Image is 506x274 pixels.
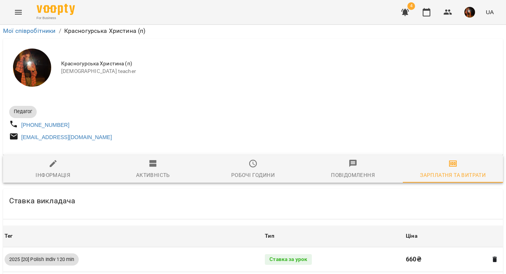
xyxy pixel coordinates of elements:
div: Інформація [36,170,70,180]
p: 660 ₴ [406,255,485,264]
h6: Ставка викладача [9,195,75,207]
th: Ціна [404,225,503,247]
span: UA [486,8,494,16]
a: Мої співробітники [3,27,56,34]
p: Красногурська Христина (п) [64,26,146,36]
button: Видалити [490,255,500,264]
nav: breadcrumb [3,26,503,36]
img: 6e701af36e5fc41b3ad9d440b096a59c.jpg [464,7,475,18]
div: Повідомлення [331,170,375,180]
span: Педагог [9,108,37,115]
button: Menu [9,3,28,21]
button: UA [483,5,497,19]
span: For Business [37,16,75,21]
span: [DEMOGRAPHIC_DATA] teacher [61,68,497,75]
span: 4 [407,2,415,10]
img: Красногурська Христина (п) [13,49,51,87]
th: Тег [3,225,263,247]
a: [PHONE_NUMBER] [21,122,70,128]
img: Voopty Logo [37,4,75,15]
a: [EMAIL_ADDRESS][DOMAIN_NAME] [21,134,112,140]
div: Активність [136,170,170,180]
div: Зарплатня та Витрати [420,170,486,180]
div: Робочі години [231,170,275,180]
span: Красногурська Христина (п) [61,60,497,68]
th: Тип [263,225,404,247]
span: 2025 [20] Polish Indiv 120 min [5,256,79,263]
li: / [59,26,61,36]
div: Ставка за урок [265,254,312,265]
